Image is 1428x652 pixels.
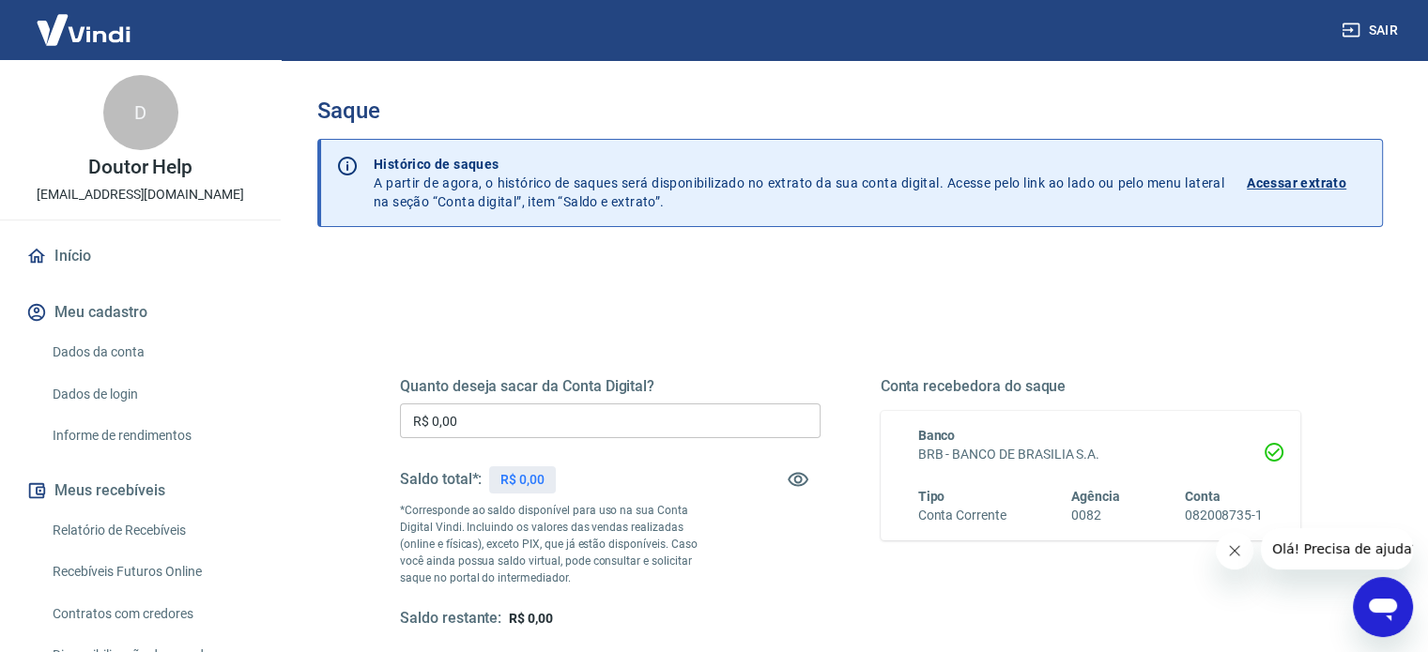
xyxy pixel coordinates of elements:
[45,553,258,591] a: Recebíveis Futuros Online
[918,506,1006,525] h6: Conta Corrente
[918,445,1264,464] h6: BRB - BANCO DE BRASILIA S.A.
[1353,577,1413,637] iframe: Botão para abrir a janela de mensagens
[23,292,258,333] button: Meu cadastro
[103,75,178,150] div: D
[400,470,482,489] h5: Saldo total*:
[1338,13,1405,48] button: Sair
[1247,155,1367,211] a: Acessar extrato
[881,377,1301,396] h5: Conta recebedora do saque
[1071,489,1120,504] span: Agência
[1071,506,1120,525] h6: 0082
[500,470,545,490] p: R$ 0,00
[374,155,1224,174] p: Histórico de saques
[45,417,258,455] a: Informe de rendimentos
[918,489,945,504] span: Tipo
[23,470,258,511] button: Meus recebíveis
[1185,489,1221,504] span: Conta
[317,98,1383,124] h3: Saque
[1261,528,1413,569] iframe: Mensagem da empresa
[400,377,821,396] h5: Quanto deseja sacar da Conta Digital?
[509,611,553,626] span: R$ 0,00
[45,511,258,550] a: Relatório de Recebíveis
[1247,174,1346,192] p: Acessar extrato
[1216,532,1253,569] iframe: Fechar mensagem
[918,428,956,443] span: Banco
[23,1,145,58] img: Vindi
[374,155,1224,211] p: A partir de agora, o histórico de saques será disponibilizado no extrato da sua conta digital. Ac...
[400,609,501,629] h5: Saldo restante:
[45,375,258,414] a: Dados de login
[37,185,244,205] p: [EMAIL_ADDRESS][DOMAIN_NAME]
[45,333,258,371] a: Dados da conta
[88,158,192,177] p: Doutor Help
[23,235,258,277] a: Início
[11,13,158,28] span: Olá! Precisa de ajuda?
[1185,506,1263,525] h6: 082008735-1
[45,595,258,633] a: Contratos com credores
[400,502,715,586] p: *Corresponde ao saldo disponível para uso na sua Conta Digital Vindi. Incluindo os valores das ve...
